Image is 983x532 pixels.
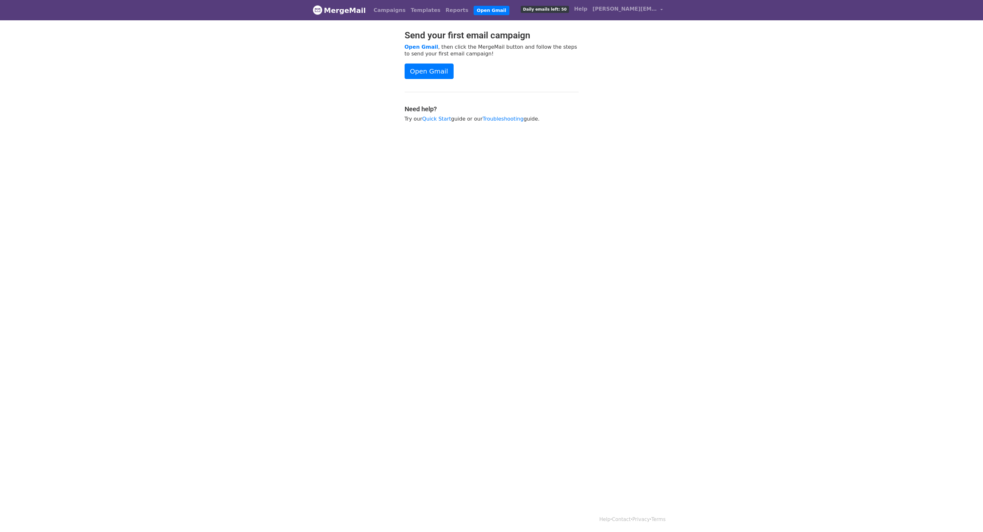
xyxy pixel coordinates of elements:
a: Privacy [632,517,650,522]
a: Help [572,3,590,15]
a: Contact [612,517,631,522]
a: [PERSON_NAME][EMAIL_ADDRESS][DOMAIN_NAME] [590,3,665,18]
img: MergeMail logo [313,5,322,15]
p: Try our guide or our guide. [405,115,579,122]
span: [PERSON_NAME][EMAIL_ADDRESS][DOMAIN_NAME] [593,5,657,13]
span: Daily emails left: 50 [521,6,569,13]
a: Open Gmail [405,64,454,79]
h4: Need help? [405,105,579,113]
h2: Send your first email campaign [405,30,579,41]
a: Daily emails left: 50 [518,3,571,15]
a: Quick Start [422,116,451,122]
a: Terms [651,517,665,522]
a: Help [599,517,610,522]
a: Campaigns [371,4,408,17]
a: Open Gmail [405,44,438,50]
a: Troubleshooting [483,116,524,122]
a: MergeMail [313,4,366,17]
a: Templates [408,4,443,17]
p: , then click the MergeMail button and follow the steps to send your first email campaign! [405,44,579,57]
a: Reports [443,4,471,17]
a: Open Gmail [474,6,509,15]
